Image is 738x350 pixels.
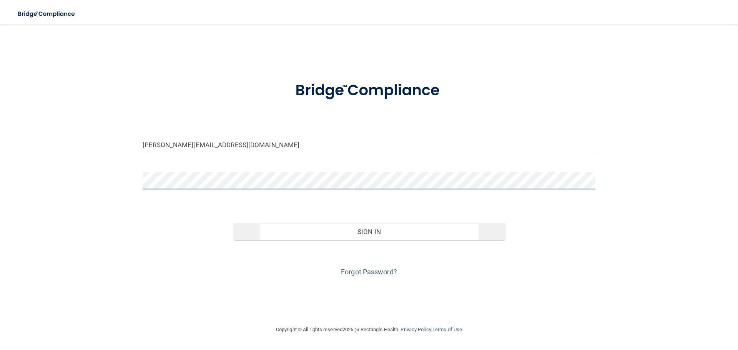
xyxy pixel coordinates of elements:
[233,223,505,240] button: Sign In
[143,136,595,153] input: Email
[341,268,397,276] a: Forgot Password?
[432,327,462,332] a: Terms of Use
[279,71,459,111] img: bridge_compliance_login_screen.278c3ca4.svg
[229,317,509,342] div: Copyright © All rights reserved 2025 @ Rectangle Health | |
[12,6,82,22] img: bridge_compliance_login_screen.278c3ca4.svg
[401,327,431,332] a: Privacy Policy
